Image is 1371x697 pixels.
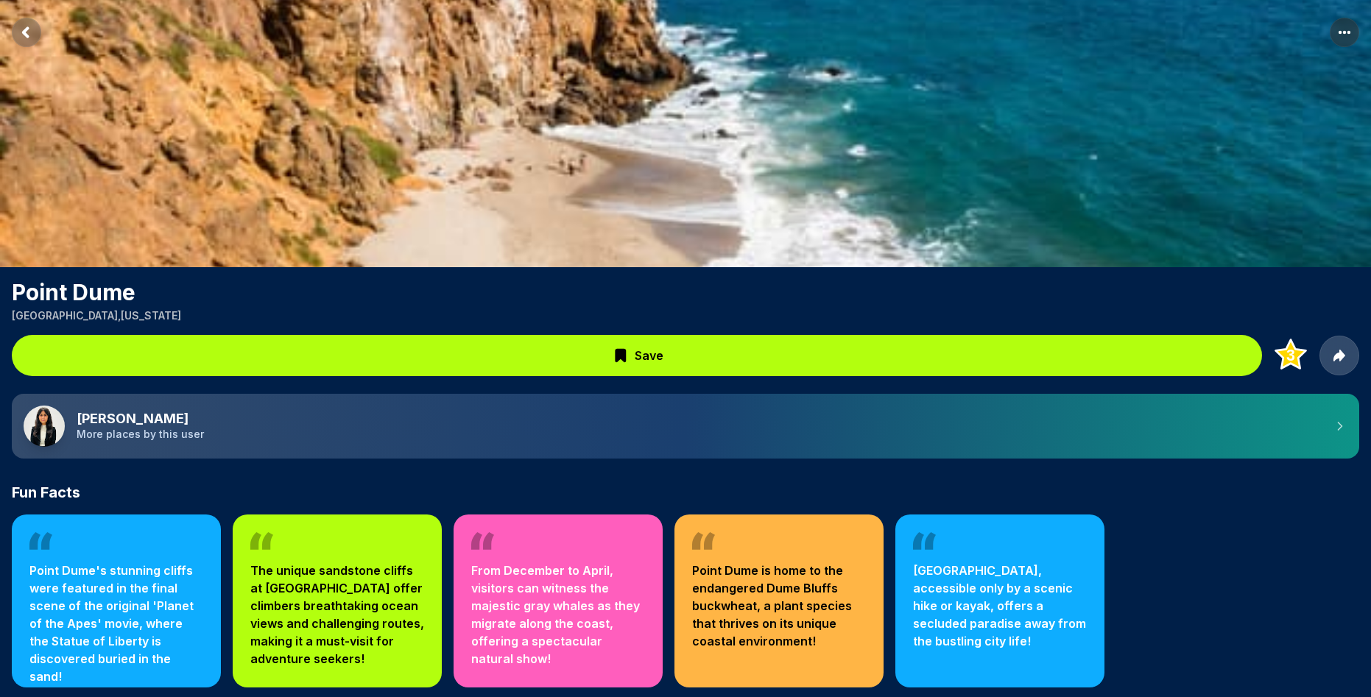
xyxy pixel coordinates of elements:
p: Point Dume is home to the endangered Dume Bluffs buckwheat, a plant species that thrives on its u... [692,562,866,650]
h2: Fun Facts [12,482,1359,503]
img: KHUSHI KASTURIYA [24,406,65,447]
button: Add to Top 3 [1271,336,1311,375]
span: Save [635,347,663,364]
p: [GEOGRAPHIC_DATA] , [US_STATE] [12,308,1359,323]
p: The unique sandstone cliffs at [GEOGRAPHIC_DATA] offer climbers breathtaking ocean views and chal... [250,562,424,668]
button: More options [1330,18,1359,47]
text: 3 [1286,347,1295,364]
p: More places by this user [77,427,1321,442]
button: Return to previous page [12,18,41,47]
p: [GEOGRAPHIC_DATA], accessible only by a scenic hike or kayak, offers a secluded paradise away fro... [913,562,1087,650]
h1: Point Dume [12,279,1359,305]
button: Save [12,335,1262,376]
h3: [PERSON_NAME] [77,411,1321,428]
p: Point Dume's stunning cliffs were featured in the final scene of the original 'Planet of the Apes... [29,562,203,685]
p: From December to April, visitors can witness the majestic gray whales as they migrate along the c... [471,562,645,668]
